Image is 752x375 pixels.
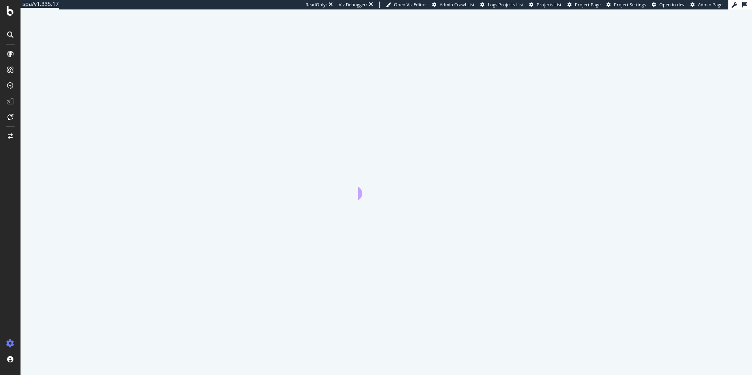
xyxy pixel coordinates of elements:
span: Admin Crawl List [440,2,474,7]
span: Open in dev [659,2,685,7]
a: Admin Page [690,2,722,8]
a: Logs Projects List [480,2,523,8]
span: Project Settings [614,2,646,7]
a: Open in dev [652,2,685,8]
div: ReadOnly: [306,2,327,8]
a: Open Viz Editor [386,2,426,8]
span: Open Viz Editor [394,2,426,7]
a: Project Settings [606,2,646,8]
div: Viz Debugger: [339,2,367,8]
a: Projects List [529,2,562,8]
span: Logs Projects List [488,2,523,7]
div: animation [358,172,415,200]
span: Projects List [537,2,562,7]
a: Project Page [567,2,601,8]
span: Admin Page [698,2,722,7]
a: Admin Crawl List [432,2,474,8]
span: Project Page [575,2,601,7]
